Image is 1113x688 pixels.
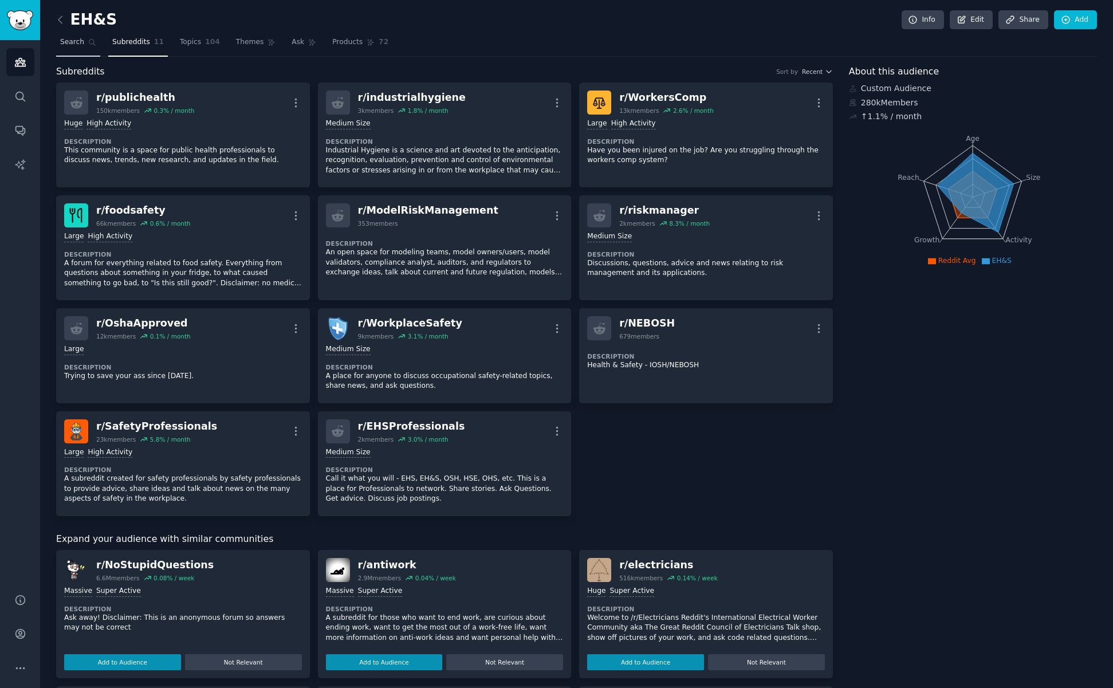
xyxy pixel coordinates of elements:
dt: Description [64,466,302,474]
div: Super Active [96,586,141,597]
a: Ask [288,33,320,57]
a: foodsafetyr/foodsafety66kmembers0.6% / monthLargeHigh ActivityDescriptionA forum for everything r... [56,195,310,300]
dt: Description [326,239,564,247]
span: Reddit Avg [938,257,976,265]
p: A place for anyone to discuss occupational safety-related topics, share news, and ask questions. [326,371,564,391]
span: Expand your audience with similar communities [56,532,273,547]
dt: Description [326,466,564,474]
div: Medium Size [326,447,371,458]
h2: EH&S [56,11,117,29]
div: 12k members [96,332,136,340]
div: r/ antiwork [358,558,456,572]
div: Medium Size [587,231,632,242]
div: Large [587,119,607,129]
dt: Description [587,137,825,146]
span: 11 [154,37,164,48]
tspan: Reach [898,173,919,181]
button: Not Relevant [446,654,563,670]
div: 150k members [96,107,140,115]
div: 23k members [96,435,136,443]
span: EH&S [992,257,1012,265]
button: Add to Audience [64,654,181,670]
div: 2k members [619,219,655,227]
div: 2.6 % / month [673,107,714,115]
div: r/ WorkersComp [619,91,714,105]
div: 0.04 % / week [415,574,456,582]
img: foodsafety [64,203,88,227]
img: NoStupidQuestions [64,558,88,582]
div: 353 members [358,219,398,227]
button: Not Relevant [185,654,302,670]
div: 8.3 % / month [669,219,710,227]
span: Products [332,37,363,48]
a: Info [902,10,944,30]
div: r/ ModelRiskManagement [358,203,498,218]
a: Edit [950,10,993,30]
span: 104 [205,37,220,48]
p: Health & Safety - IOSH/NEBOSH [587,360,825,371]
dt: Description [64,250,302,258]
div: Massive [64,586,92,597]
span: Themes [236,37,264,48]
img: WorkplaceSafety [326,316,350,340]
img: SafetyProfessionals [64,419,88,443]
p: This community is a space for public health professionals to discuss news, trends, new research, ... [64,146,302,166]
div: 2.9M members [358,574,402,582]
dt: Description [64,605,302,613]
p: Trying to save your ass since [DATE]. [64,371,302,382]
div: r/ publichealth [96,91,194,105]
div: High Activity [88,231,132,242]
p: A forum for everything related to food safety. Everything from questions about something in your ... [64,258,302,289]
a: Themes [232,33,280,57]
div: Medium Size [326,119,371,129]
span: About this audience [849,65,939,79]
img: electricians [587,558,611,582]
a: r/ModelRiskManagement353membersDescriptionAn open space for modeling teams, model owners/users, m... [318,195,572,300]
a: Subreddits11 [108,33,168,57]
div: 0.3 % / month [154,107,194,115]
button: Add to Audience [326,654,443,670]
div: 5.8 % / month [150,435,191,443]
div: r/ EHSProfessionals [358,419,465,434]
div: r/ NEBOSH [619,316,675,331]
p: Ask away! Disclaimer: This is an anonymous forum so answers may not be correct [64,613,302,633]
div: 1.8 % / month [408,107,449,115]
a: Add [1054,10,1097,30]
p: Welcome to /r/Electricians Reddit's International Electrical Worker Community aka The Great Reddi... [587,613,825,643]
tspan: Activity [1005,236,1032,244]
div: High Activity [86,119,131,129]
div: Super Active [609,586,654,597]
div: Custom Audience [849,82,1097,95]
div: High Activity [611,119,656,129]
dt: Description [326,137,564,146]
a: Products72 [328,33,392,57]
div: r/ OshaApproved [96,316,191,331]
div: Super Active [358,586,403,597]
p: Call it what you will - EHS, EH&S, OSH, HSE, OHS, etc. This is a place for Professionals to netwo... [326,474,564,504]
div: r/ electricians [619,558,718,572]
div: 2k members [358,435,394,443]
tspan: Growth [914,236,939,244]
a: SafetyProfessionalsr/SafetyProfessionals23kmembers5.8% / monthLargeHigh ActivityDescriptionA subr... [56,411,310,516]
a: Topics104 [176,33,224,57]
img: WorkersComp [587,91,611,115]
div: Huge [64,119,82,129]
div: r/ NoStupidQuestions [96,558,214,572]
div: 0.6 % / month [150,219,191,227]
span: Ask [292,37,304,48]
div: 3k members [358,107,394,115]
div: 3.0 % / month [408,435,449,443]
div: 0.1 % / month [150,332,191,340]
p: Have you been injured on the job? Are you struggling through the workers comp system? [587,146,825,166]
div: 0.14 % / week [677,574,718,582]
dt: Description [64,363,302,371]
p: A subreddit created for safety professionals by safety professionals to provide advice, share ide... [64,474,302,504]
div: 516k members [619,574,663,582]
dt: Description [326,363,564,371]
span: Recent [802,68,823,76]
img: antiwork [326,558,350,582]
a: r/riskmanager2kmembers8.3% / monthMedium SizeDescriptionDiscussions, questions, advice and news r... [579,195,833,300]
span: 72 [379,37,388,48]
div: Large [64,447,84,458]
div: 679 members [619,332,659,340]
